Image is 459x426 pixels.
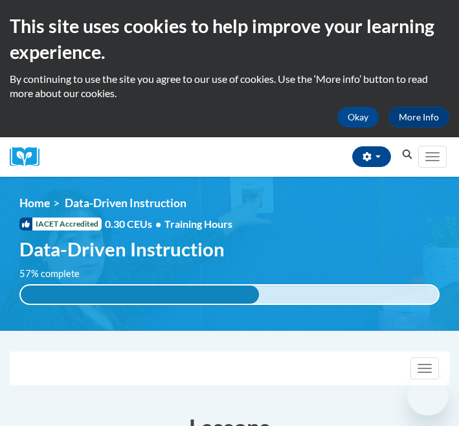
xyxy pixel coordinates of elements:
a: Cox Campus [10,147,49,167]
span: Data-Driven Instruction [65,196,186,210]
div: Main menu [417,137,449,177]
label: 57% complete [19,267,94,281]
span: IACET Accredited [19,218,102,230]
div: 57% complete [21,286,259,304]
span: • [155,218,161,230]
a: Home [19,196,50,210]
span: Training Hours [164,218,232,230]
iframe: Button to launch messaging window [407,374,449,416]
img: Logo brand [10,147,49,167]
span: Data-Driven Instruction [19,238,225,260]
h2: This site uses cookies to help improve your learning experience. [10,13,449,65]
button: Search [397,147,417,163]
a: More Info [388,107,449,128]
p: By continuing to use the site you agree to our use of cookies. Use the ‘More info’ button to read... [10,72,449,100]
button: Account Settings [352,146,391,167]
span: 0.30 CEUs [105,217,164,231]
button: Okay [337,107,379,128]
